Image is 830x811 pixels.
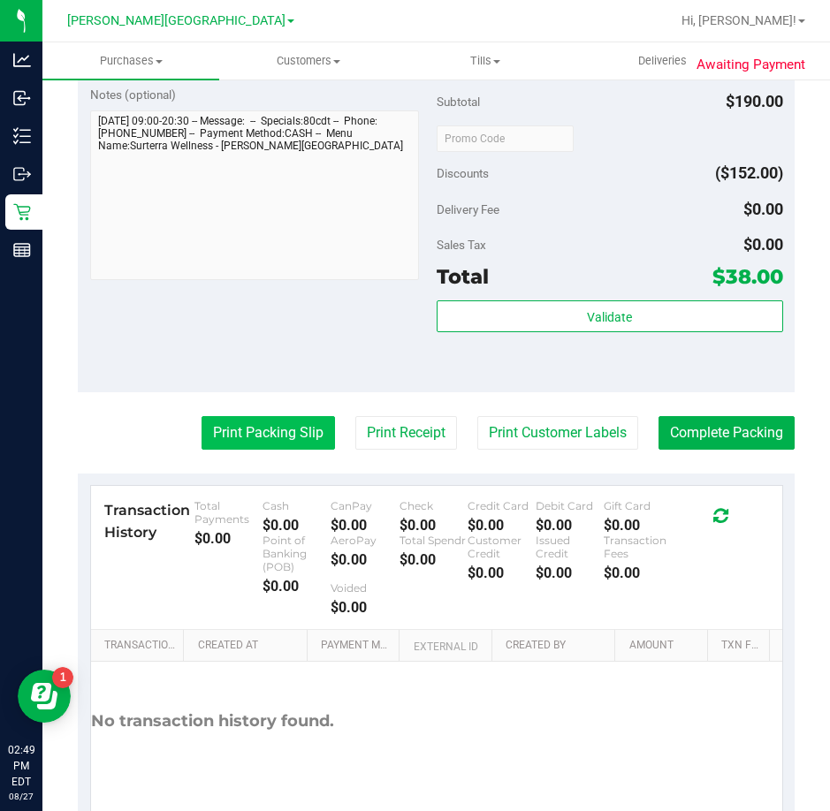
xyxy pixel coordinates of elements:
[712,264,783,289] span: $38.00
[321,639,392,653] a: Payment Method
[398,53,573,69] span: Tills
[468,534,536,560] div: Customer Credit
[331,581,399,595] div: Voided
[604,565,672,581] div: $0.00
[18,670,71,723] iframe: Resource center
[536,565,604,581] div: $0.00
[42,42,219,80] a: Purchases
[331,499,399,512] div: CanPay
[659,416,795,450] button: Complete Packing
[682,13,796,27] span: Hi, [PERSON_NAME]!
[604,517,672,534] div: $0.00
[13,89,31,107] inline-svg: Inbound
[437,95,480,109] span: Subtotal
[8,742,34,790] p: 02:49 PM EDT
[13,127,31,145] inline-svg: Inventory
[194,530,263,547] div: $0.00
[13,51,31,69] inline-svg: Analytics
[13,241,31,259] inline-svg: Reports
[194,499,263,526] div: Total Payments
[104,639,177,653] a: Transaction ID
[400,499,468,512] div: Check
[721,639,762,653] a: Txn Fee
[604,534,672,560] div: Transaction Fees
[331,599,399,616] div: $0.00
[437,238,486,252] span: Sales Tax
[437,125,574,152] input: Promo Code
[220,53,395,69] span: Customers
[437,300,783,332] button: Validate
[574,42,750,80] a: Deliveries
[8,790,34,803] p: 08/27
[437,157,489,189] span: Discounts
[400,551,468,568] div: $0.00
[437,264,489,289] span: Total
[468,499,536,512] div: Credit Card
[743,235,783,254] span: $0.00
[202,416,335,450] button: Print Packing Slip
[587,310,632,324] span: Validate
[52,667,73,688] iframe: Resource center unread badge
[536,534,604,560] div: Issued Credit
[726,92,783,110] span: $190.00
[331,551,399,568] div: $0.00
[331,517,399,534] div: $0.00
[697,55,805,75] span: Awaiting Payment
[263,578,331,595] div: $0.00
[42,53,219,69] span: Purchases
[263,499,331,512] div: Cash
[198,639,301,653] a: Created At
[629,639,701,653] a: Amount
[400,517,468,534] div: $0.00
[536,517,604,534] div: $0.00
[263,517,331,534] div: $0.00
[604,499,672,512] div: Gift Card
[536,499,604,512] div: Debit Card
[468,565,536,581] div: $0.00
[468,517,536,534] div: $0.00
[91,662,334,781] div: No transaction history found.
[614,53,711,69] span: Deliveries
[67,13,286,28] span: [PERSON_NAME][GEOGRAPHIC_DATA]
[399,630,491,662] th: External ID
[715,163,783,182] span: ($152.00)
[506,639,608,653] a: Created By
[437,202,499,216] span: Delivery Fee
[331,534,399,547] div: AeroPay
[397,42,574,80] a: Tills
[477,416,638,450] button: Print Customer Labels
[355,416,457,450] button: Print Receipt
[13,165,31,183] inline-svg: Outbound
[219,42,396,80] a: Customers
[90,87,176,102] span: Notes (optional)
[263,534,331,573] div: Point of Banking (POB)
[400,534,468,547] div: Total Spendr
[743,200,783,218] span: $0.00
[13,203,31,221] inline-svg: Retail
